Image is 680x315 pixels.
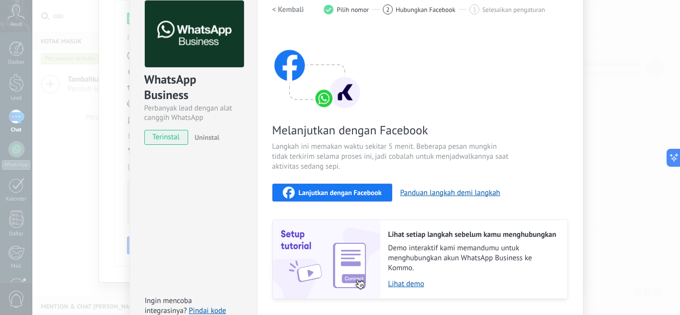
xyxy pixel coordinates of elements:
[472,5,476,14] span: 3
[272,184,392,202] button: Lanjutkan dengan Facebook
[388,279,558,289] a: Lihat demo
[400,188,500,198] button: Panduan langkah demi langkah
[272,122,509,138] span: Melanjutkan dengan Facebook
[299,189,382,196] span: Lanjutkan dengan Facebook
[272,5,304,14] h2: < Kembali
[191,130,220,145] button: Uninstal
[272,0,304,18] button: < Kembali
[144,72,242,104] div: WhatsApp Business
[396,6,455,13] span: Hubungkan Facebook
[482,6,545,13] span: Selesaikan pengaturan
[145,0,244,68] img: logo_main.png
[386,5,390,14] span: 2
[195,133,220,142] span: Uninstal
[337,6,369,13] span: Pilih nomor
[388,230,558,239] h2: Lihat setiap langkah sebelum kamu menghubungkan
[272,30,362,110] img: connect with facebook
[388,243,558,273] span: Demo interaktif kami memandumu untuk menghubungkan akun WhatsApp Business ke Kommo.
[145,130,188,145] span: terinstal
[144,104,242,122] div: Perbanyak lead dengan alat canggih WhatsApp
[272,142,509,172] span: Langkah ini memakan waktu sekitar 5 menit. Beberapa pesan mungkin tidak terkirim selama proses in...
